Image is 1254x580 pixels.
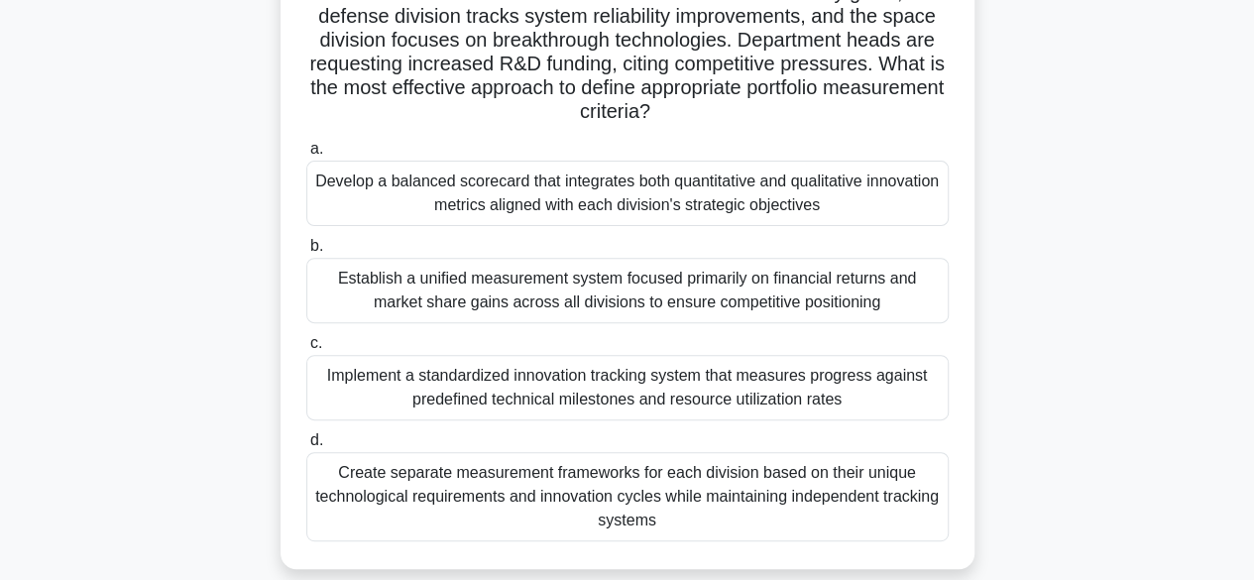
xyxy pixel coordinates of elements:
[310,334,322,351] span: c.
[306,258,949,323] div: Establish a unified measurement system focused primarily on financial returns and market share ga...
[306,452,949,541] div: Create separate measurement frameworks for each division based on their unique technological requ...
[310,140,323,157] span: a.
[310,237,323,254] span: b.
[306,355,949,420] div: Implement a standardized innovation tracking system that measures progress against predefined tec...
[306,161,949,226] div: Develop a balanced scorecard that integrates both quantitative and qualitative innovation metrics...
[310,431,323,448] span: d.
